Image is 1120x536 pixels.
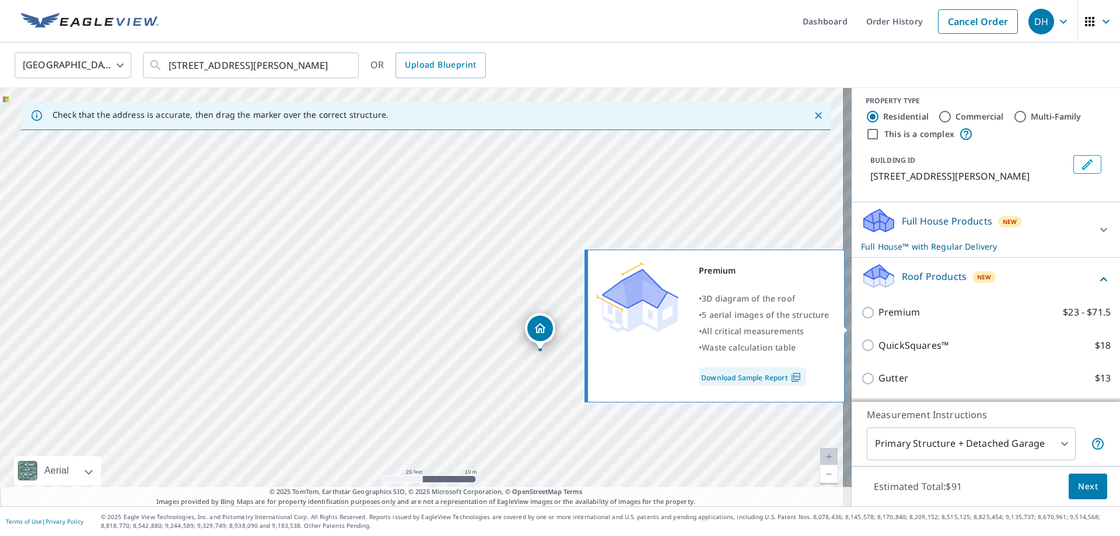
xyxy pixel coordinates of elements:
[14,456,101,485] div: Aerial
[820,448,838,465] a: Current Level 20, Zoom In Disabled
[878,371,908,386] p: Gutter
[870,155,915,165] p: BUILDING ID
[395,52,485,78] a: Upload Blueprint
[21,13,159,30] img: EV Logo
[1073,155,1101,174] button: Edit building 1
[52,110,388,120] p: Check that the address is accurate, then drag the marker over the correct structure.
[883,111,929,122] label: Residential
[884,128,954,140] label: This is a complex
[269,487,583,497] span: © 2025 TomTom, Earthstar Geographics SIO, © 2025 Microsoft Corporation, ©
[1028,9,1054,34] div: DH
[1069,474,1107,500] button: Next
[702,325,804,337] span: All critical measurements
[41,456,72,485] div: Aerial
[699,290,829,307] div: •
[6,518,83,525] p: |
[45,517,83,526] a: Privacy Policy
[870,169,1069,183] p: [STREET_ADDRESS][PERSON_NAME]
[1091,437,1105,451] span: Your report will include the primary structure and a detached garage if one exists.
[956,111,1004,122] label: Commercial
[6,517,42,526] a: Terms of Use
[867,428,1076,460] div: Primary Structure + Detached Garage
[1003,217,1017,226] span: New
[699,262,829,279] div: Premium
[699,367,806,386] a: Download Sample Report
[861,240,1090,253] p: Full House™ with Regular Delivery
[1078,479,1098,494] span: Next
[15,49,131,82] div: [GEOGRAPHIC_DATA]
[702,293,795,304] span: 3D diagram of the roof
[866,96,1106,106] div: PROPERTY TYPE
[699,323,829,339] div: •
[902,214,992,228] p: Full House Products
[878,338,949,353] p: QuickSquares™
[788,372,804,383] img: Pdf Icon
[811,108,826,123] button: Close
[525,313,555,349] div: Dropped pin, building 1, Residential property, 51 SPRINGGARDEN CRES HAMILTON ON L8J2S5
[699,339,829,356] div: •
[169,49,335,82] input: Search by address or latitude-longitude
[820,465,838,483] a: Current Level 20, Zoom Out
[1031,111,1081,122] label: Multi-Family
[405,58,476,72] span: Upload Blueprint
[977,272,992,282] span: New
[867,408,1105,422] p: Measurement Instructions
[702,342,796,353] span: Waste calculation table
[938,9,1018,34] a: Cancel Order
[864,474,971,499] p: Estimated Total: $91
[861,207,1111,253] div: Full House ProductsNewFull House™ with Regular Delivery
[563,487,583,496] a: Terms
[101,513,1114,530] p: © 2025 Eagle View Technologies, Inc. and Pictometry International Corp. All Rights Reserved. Repo...
[512,487,561,496] a: OpenStreetMap
[1095,371,1111,386] p: $13
[1063,305,1111,320] p: $23 - $71.5
[702,309,829,320] span: 5 aerial images of the structure
[861,262,1111,296] div: Roof ProductsNew
[878,305,920,320] p: Premium
[597,262,678,332] img: Premium
[370,52,486,78] div: OR
[1095,338,1111,353] p: $18
[902,269,967,283] p: Roof Products
[699,307,829,323] div: •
